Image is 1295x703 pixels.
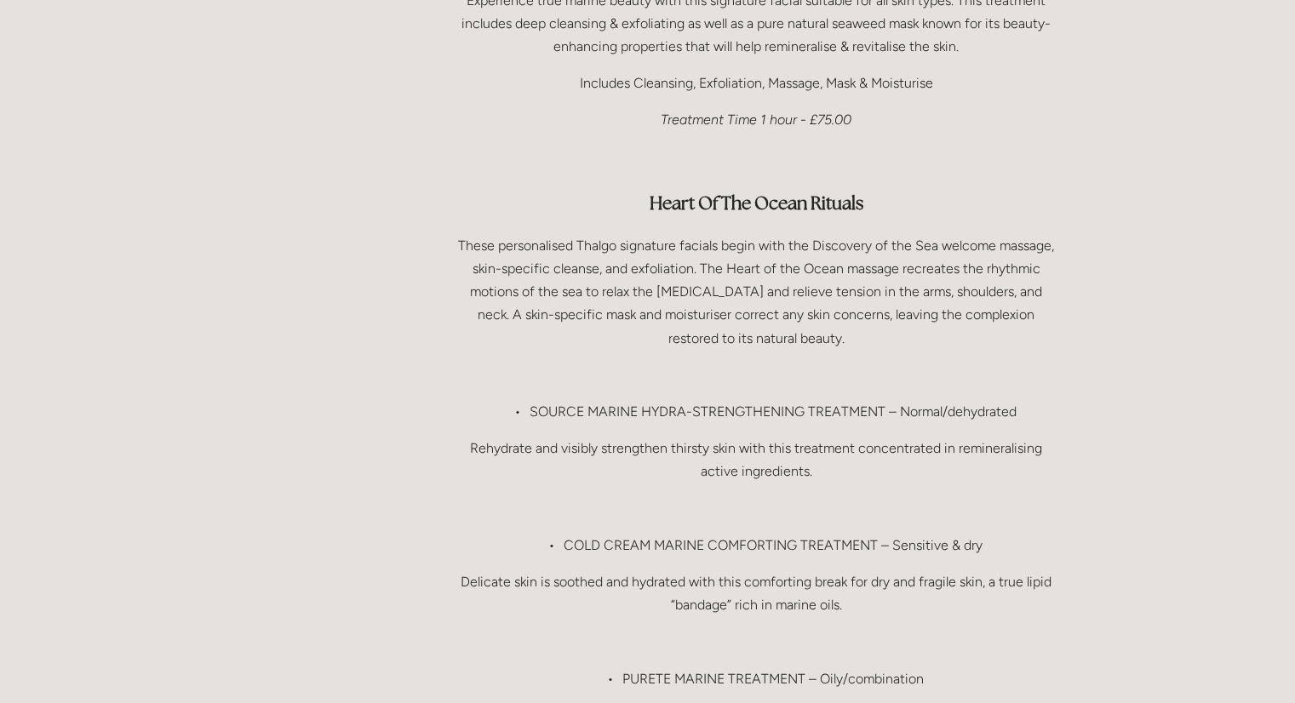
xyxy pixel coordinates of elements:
[661,111,851,128] em: Treatment Time 1 hour - £75.00
[458,570,1055,616] p: Delicate skin is soothed and hydrated with this comforting break for dry and fragile skin, a true...
[458,437,1055,483] p: Rehydrate and visibly strengthen thirsty skin with this treatment concentrated in remineralising ...
[492,534,1055,557] p: COLD CREAM MARINE COMFORTING TREATMENT – Sensitive & dry
[650,191,863,214] strong: Heart Of The Ocean Rituals
[458,71,1055,94] p: Includes Cleansing, Exfoliation, Massage, Mask & Moisturise
[492,667,1055,690] p: PURETE MARINE TREATMENT – Oily/combination
[492,400,1055,423] p: SOURCE MARINE HYDRA-STRENGTHENING TREATMENT – Normal/dehydrated
[458,234,1055,350] p: These personalised Thalgo signature facials begin with the Discovery of the Sea welcome massage, ...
